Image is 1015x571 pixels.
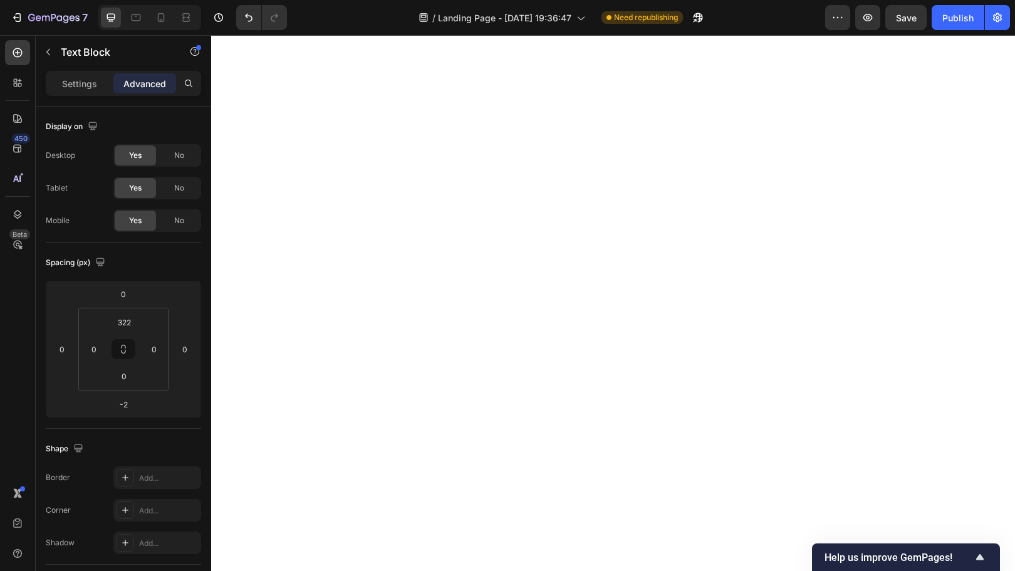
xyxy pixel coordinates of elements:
[825,550,987,565] button: Show survey - Help us improve GemPages!
[139,505,198,516] div: Add...
[46,505,71,516] div: Corner
[46,182,68,194] div: Tablet
[211,35,1015,571] iframe: Design area
[942,11,974,24] div: Publish
[12,134,30,144] div: 450
[614,12,678,23] span: Need republishing
[129,150,142,161] span: Yes
[46,254,108,271] div: Spacing (px)
[236,5,287,30] div: Undo/Redo
[885,5,927,30] button: Save
[111,285,136,303] input: 0
[53,340,71,359] input: 0
[46,441,86,458] div: Shape
[825,552,972,563] span: Help us improve GemPages!
[438,11,571,24] span: Landing Page - [DATE] 19:36:47
[46,537,75,548] div: Shadow
[62,77,97,90] p: Settings
[139,473,198,484] div: Add...
[85,340,103,359] input: 0px
[129,182,142,194] span: Yes
[111,395,136,414] input: -2
[82,10,88,25] p: 7
[112,367,137,385] input: 0px
[145,340,164,359] input: 0px
[129,215,142,226] span: Yes
[46,215,70,226] div: Mobile
[432,11,435,24] span: /
[932,5,984,30] button: Publish
[174,182,184,194] span: No
[972,510,1002,540] iframe: Intercom live chat
[123,77,166,90] p: Advanced
[896,13,917,23] span: Save
[139,538,198,549] div: Add...
[174,215,184,226] span: No
[112,313,137,332] input: 322px
[61,45,167,60] p: Text Block
[175,340,194,359] input: 0
[46,472,70,483] div: Border
[9,229,30,239] div: Beta
[174,150,184,161] span: No
[46,150,75,161] div: Desktop
[5,5,93,30] button: 7
[46,118,100,135] div: Display on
